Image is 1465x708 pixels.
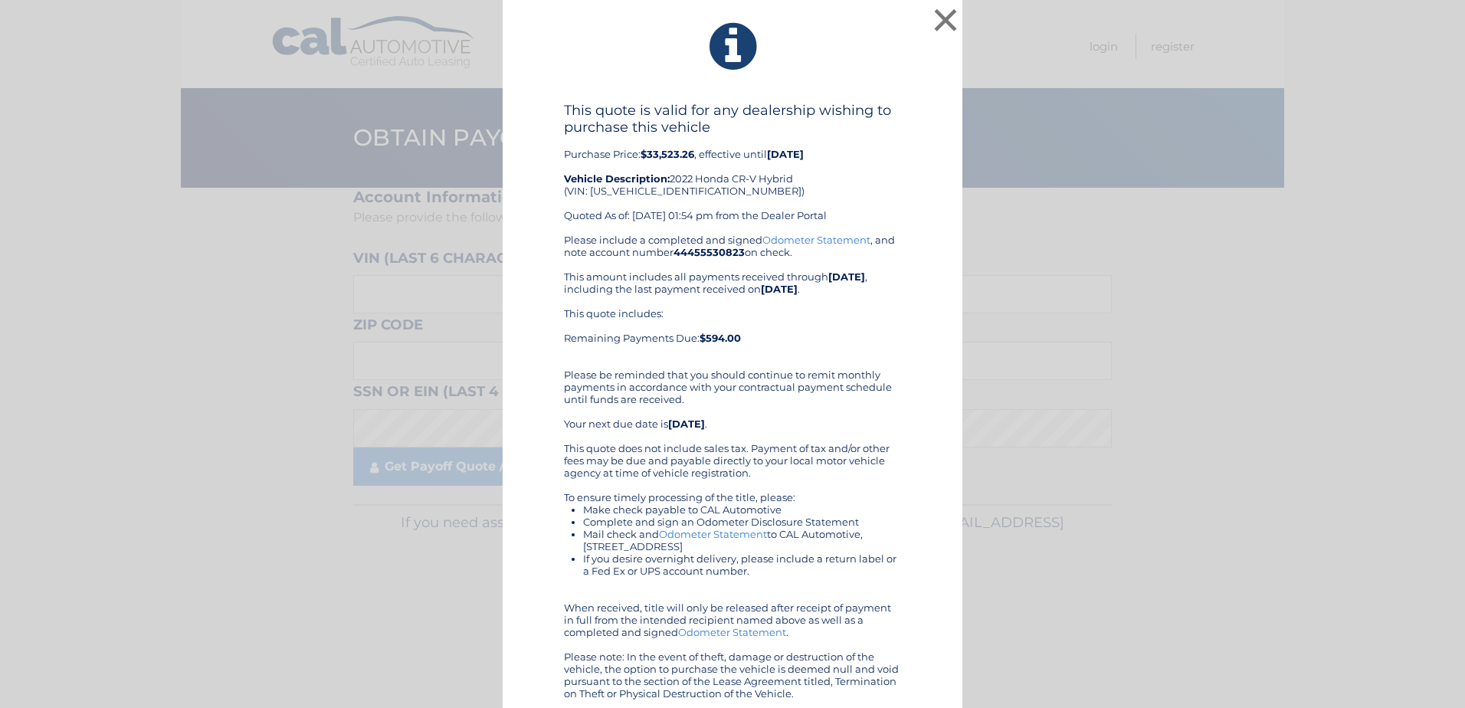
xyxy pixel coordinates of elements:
b: [DATE] [828,270,865,283]
li: Make check payable to CAL Automotive [583,503,901,516]
a: Odometer Statement [659,528,767,540]
button: × [930,5,961,35]
b: $594.00 [700,332,741,344]
a: Odometer Statement [762,234,870,246]
b: [DATE] [668,418,705,430]
li: Complete and sign an Odometer Disclosure Statement [583,516,901,528]
div: Purchase Price: , effective until 2022 Honda CR-V Hybrid (VIN: [US_VEHICLE_IDENTIFICATION_NUMBER]... [564,102,901,234]
a: Odometer Statement [678,626,786,638]
li: Mail check and to CAL Automotive, [STREET_ADDRESS] [583,528,901,552]
li: If you desire overnight delivery, please include a return label or a Fed Ex or UPS account number. [583,552,901,577]
h4: This quote is valid for any dealership wishing to purchase this vehicle [564,102,901,136]
b: 44455530823 [674,246,745,258]
b: [DATE] [767,148,804,160]
div: Please include a completed and signed , and note account number on check. This amount includes al... [564,234,901,700]
b: $33,523.26 [641,148,694,160]
b: [DATE] [761,283,798,295]
strong: Vehicle Description: [564,172,670,185]
div: This quote includes: Remaining Payments Due: [564,307,901,356]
